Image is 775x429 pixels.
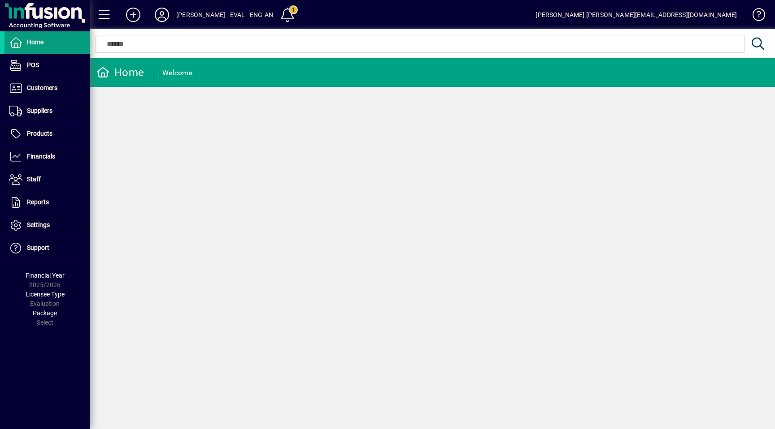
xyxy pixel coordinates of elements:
[162,66,192,80] div: Welcome
[27,153,55,160] span: Financials
[26,291,65,298] span: Licensee Type
[96,65,144,80] div: Home
[27,176,41,183] span: Staff
[4,191,90,214] a: Reports
[4,237,90,259] a: Support
[4,77,90,99] a: Customers
[27,84,57,91] span: Customers
[27,130,52,137] span: Products
[4,100,90,122] a: Suppliers
[27,61,39,69] span: POS
[26,272,65,279] span: Financial Year
[27,198,49,206] span: Reports
[27,107,52,114] span: Suppliers
[27,244,49,251] span: Support
[176,8,273,22] div: [PERSON_NAME] - EVAL - ENG-AN
[536,8,737,22] div: [PERSON_NAME] [PERSON_NAME][EMAIL_ADDRESS][DOMAIN_NAME]
[4,168,90,191] a: Staff
[4,214,90,236] a: Settings
[148,7,176,23] button: Profile
[4,54,90,77] a: POS
[4,123,90,145] a: Products
[4,146,90,168] a: Financials
[119,7,148,23] button: Add
[27,39,44,46] span: Home
[27,221,50,228] span: Settings
[746,2,764,31] a: Knowledge Base
[33,309,57,317] span: Package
